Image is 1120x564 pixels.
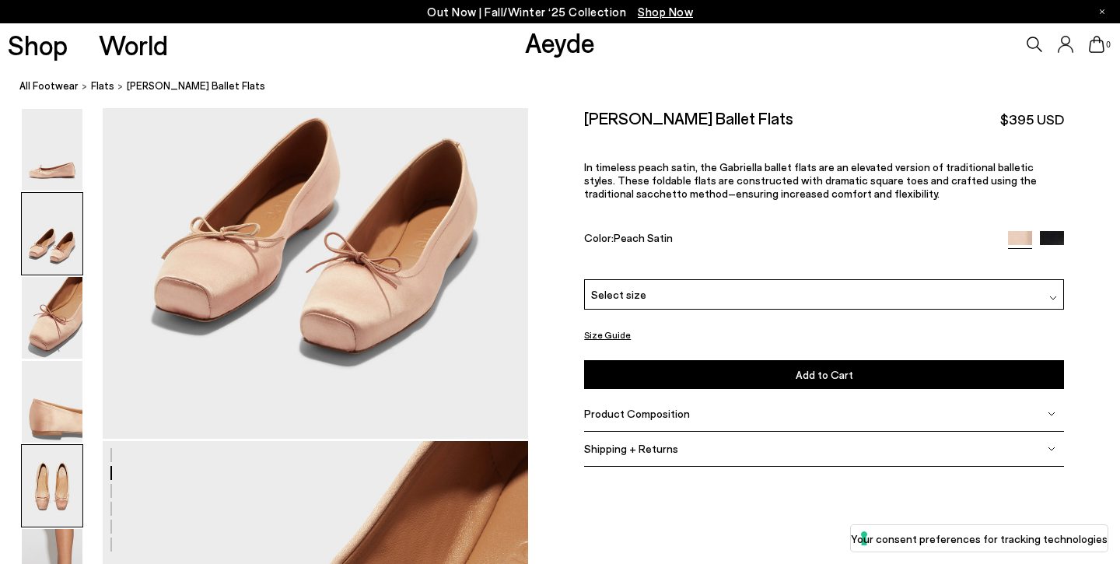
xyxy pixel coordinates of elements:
img: Gabriella Satin Ballet Flats - Image 3 [22,277,82,359]
div: Color: [584,230,992,248]
button: Size Guide [584,325,631,345]
a: All Footwear [19,78,79,94]
span: Shipping + Returns [584,442,678,455]
h2: [PERSON_NAME] Ballet Flats [584,108,793,128]
img: Gabriella Satin Ballet Flats - Image 5 [22,445,82,527]
img: svg%3E [1049,294,1057,302]
a: flats [91,78,114,94]
p: Out Now | Fall/Winter ‘25 Collection [427,2,693,22]
label: Your consent preferences for tracking technologies [851,531,1108,547]
span: 0 [1104,40,1112,49]
span: Product Composition [584,407,690,420]
img: Gabriella Satin Ballet Flats - Image 1 [22,109,82,191]
img: Gabriella Satin Ballet Flats - Image 2 [22,193,82,275]
a: Shop [8,31,68,58]
span: flats [91,79,114,92]
a: Aeyde [525,26,595,58]
span: Select size [591,286,646,303]
span: Navigate to /collections/new-in [638,5,693,19]
img: Gabriella Satin Ballet Flats - Image 4 [22,361,82,443]
span: $395 USD [1000,110,1064,129]
button: Your consent preferences for tracking technologies [851,525,1108,552]
span: [PERSON_NAME] Ballet Flats [127,78,265,94]
a: 0 [1089,36,1104,53]
span: In timeless peach satin, the Gabriella ballet flats are an elevated version of traditional ballet... [584,160,1037,200]
button: Add to Cart [584,360,1064,389]
img: svg%3E [1048,410,1055,418]
span: Add to Cart [796,368,853,381]
img: svg%3E [1048,445,1055,453]
span: Peach Satin [614,230,673,243]
nav: breadcrumb [19,65,1120,108]
a: World [99,31,168,58]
